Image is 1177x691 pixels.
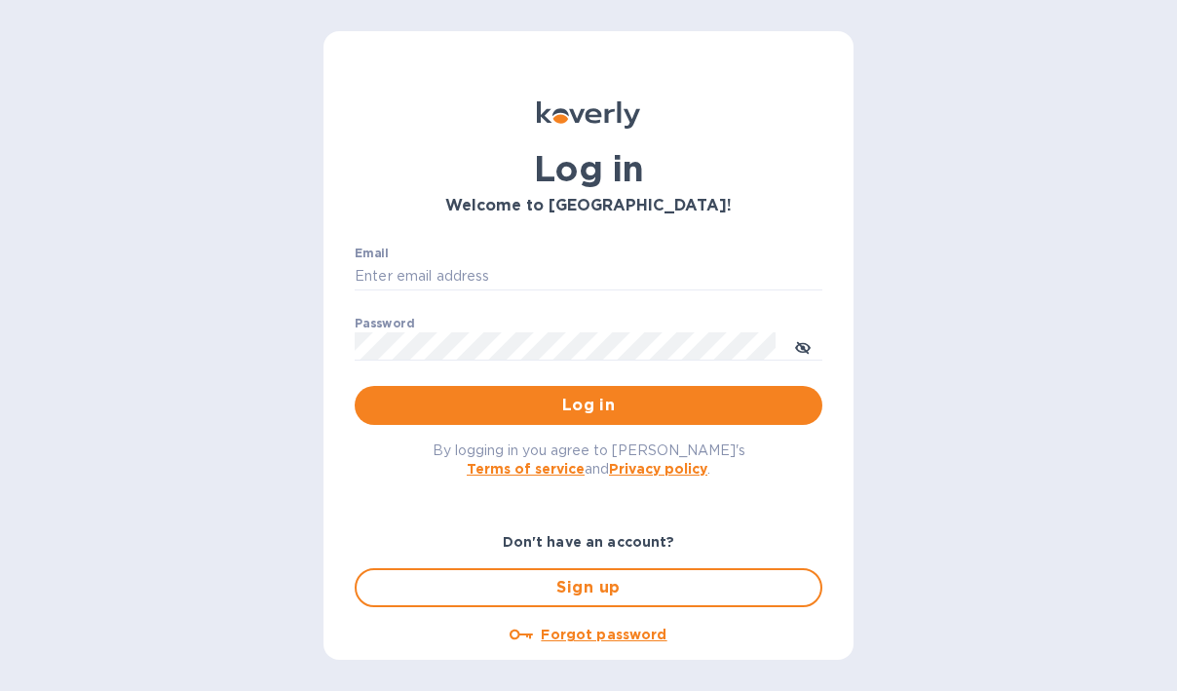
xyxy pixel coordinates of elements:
[355,248,389,259] label: Email
[355,386,822,425] button: Log in
[355,262,822,291] input: Enter email address
[433,442,745,477] span: By logging in you agree to [PERSON_NAME]'s and .
[355,568,822,607] button: Sign up
[537,101,640,129] img: Koverly
[783,326,822,365] button: toggle password visibility
[503,534,675,550] b: Don't have an account?
[370,394,807,417] span: Log in
[372,576,805,599] span: Sign up
[355,148,822,189] h1: Log in
[355,318,414,329] label: Password
[467,461,585,477] a: Terms of service
[541,627,666,642] u: Forgot password
[609,461,707,477] a: Privacy policy
[355,197,822,215] h3: Welcome to [GEOGRAPHIC_DATA]!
